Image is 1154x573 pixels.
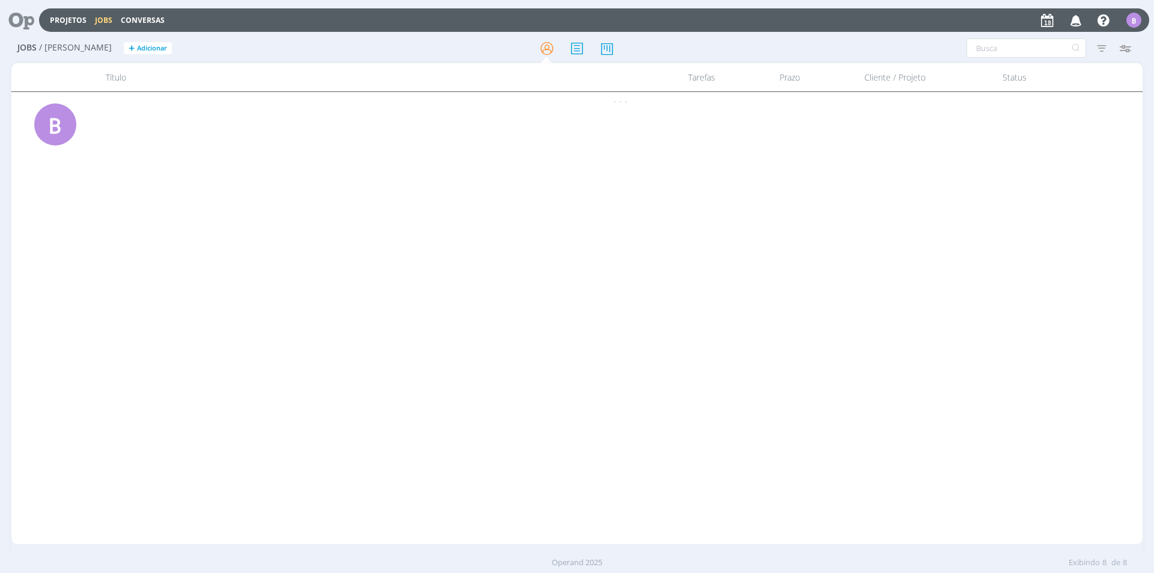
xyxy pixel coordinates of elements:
div: Tarefas [650,63,722,91]
span: / [PERSON_NAME] [39,43,112,53]
span: de [1111,557,1120,569]
div: Prazo [722,63,857,91]
div: B [34,103,76,146]
span: 8 [1123,557,1127,569]
button: +Adicionar [124,42,172,55]
span: + [129,42,135,55]
span: Jobs [17,43,37,53]
input: Busca [966,38,1086,58]
button: B [1126,10,1142,31]
button: Conversas [117,16,168,25]
div: Status [995,63,1098,91]
div: Título [99,63,650,91]
div: Cliente / Projeto [857,63,995,91]
button: Jobs [91,16,116,25]
a: Projetos [50,15,87,25]
span: 8 [1102,557,1107,569]
a: Jobs [95,15,112,25]
span: Adicionar [137,44,167,52]
span: Exibindo [1069,557,1100,569]
a: Conversas [121,15,165,25]
div: B [1126,13,1141,28]
div: - - - [99,94,1143,107]
button: Projetos [46,16,90,25]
